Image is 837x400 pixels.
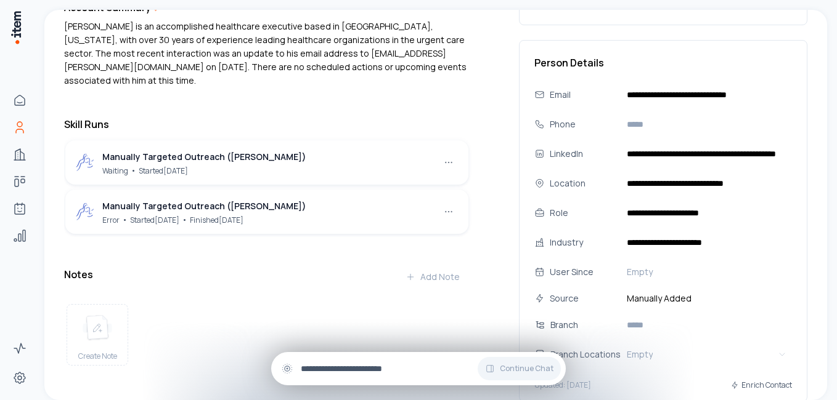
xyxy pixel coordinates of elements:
div: Email [550,88,617,102]
div: Source [550,292,617,305]
span: Error [102,215,120,225]
button: Empty [622,262,792,282]
span: Create Note [78,351,117,361]
h3: Notes [64,267,93,282]
div: Manually Targeted Outreach ([PERSON_NAME]) [102,199,306,213]
h3: Person Details [534,55,792,70]
div: [PERSON_NAME] is an accomplished healthcare executive based in [GEOGRAPHIC_DATA], [US_STATE], wit... [64,20,470,87]
div: LinkedIn [550,147,617,161]
a: People [7,115,32,140]
span: Empty [627,266,653,278]
span: Finished [DATE] [190,215,243,225]
span: • [122,214,128,225]
h3: Skill Runs [64,117,470,132]
a: Settings [7,366,32,390]
img: Item Brain Logo [10,10,22,45]
div: Add Note [406,271,460,283]
button: Add Note [396,265,470,289]
a: Analytics [7,223,32,248]
span: • [182,214,187,225]
div: Industry [550,236,617,249]
span: • [131,164,136,176]
a: Home [7,88,32,113]
img: create note [83,314,112,342]
img: outbound [75,202,95,222]
div: Phone [550,118,617,131]
span: Waiting [102,166,128,176]
div: Branch [550,318,629,332]
button: Continue Chat [478,357,561,380]
span: Started [DATE] [139,166,188,176]
button: create noteCreate Note [67,304,128,366]
button: Enrich Contact [730,374,792,396]
p: Updated: [DATE] [534,380,591,390]
div: Manually Targeted Outreach ([PERSON_NAME]) [102,150,306,164]
img: outbound [75,153,95,172]
div: Role [550,206,617,220]
div: User Since [550,265,617,279]
div: Location [550,177,617,190]
a: Agents [7,196,32,221]
span: Started [DATE] [130,215,179,225]
span: Continue Chat [500,364,553,374]
a: Activity [7,336,32,361]
div: Branch Locations [550,348,629,361]
div: Continue Chat [271,352,566,385]
a: Deals [7,169,32,194]
a: Companies [7,142,32,167]
span: Manually Added [622,292,792,305]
